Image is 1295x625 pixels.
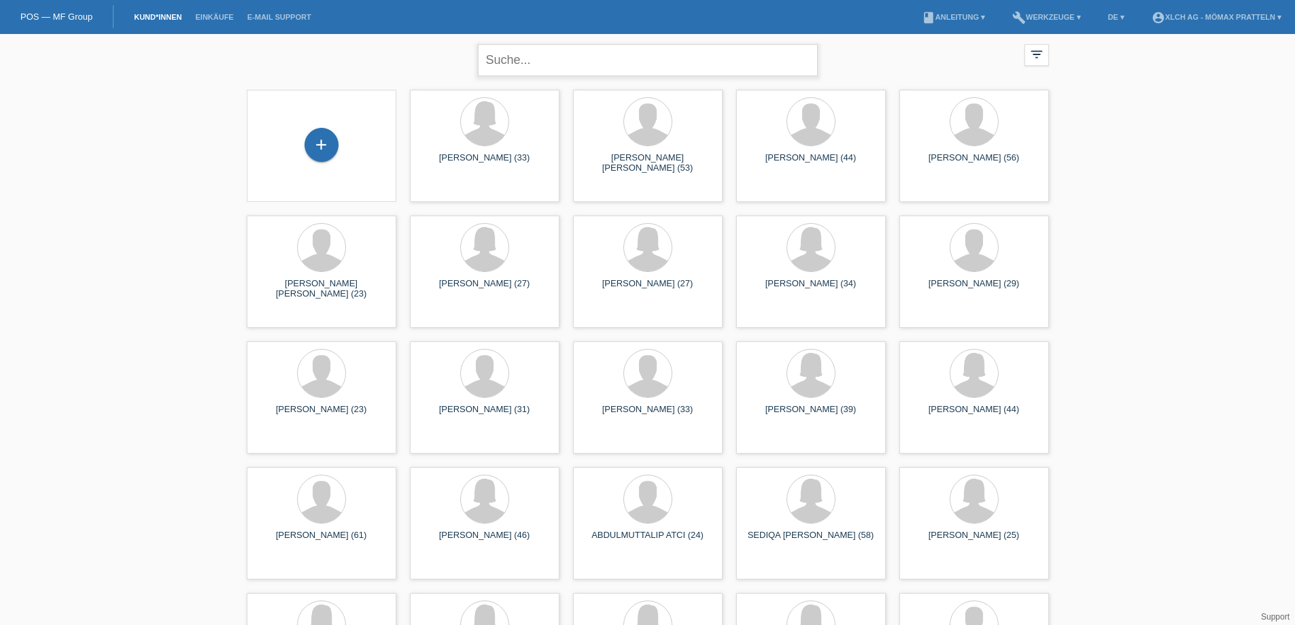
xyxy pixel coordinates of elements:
[584,278,712,300] div: [PERSON_NAME] (27)
[1261,612,1290,622] a: Support
[747,404,875,426] div: [PERSON_NAME] (39)
[241,13,318,21] a: E-Mail Support
[915,13,992,21] a: bookAnleitung ▾
[747,530,875,552] div: SEDIQA [PERSON_NAME] (58)
[1012,11,1026,24] i: build
[258,278,385,300] div: [PERSON_NAME] [PERSON_NAME] (23)
[922,11,935,24] i: book
[127,13,188,21] a: Kund*innen
[910,530,1038,552] div: [PERSON_NAME] (25)
[584,404,712,426] div: [PERSON_NAME] (33)
[910,152,1038,174] div: [PERSON_NAME] (56)
[421,152,549,174] div: [PERSON_NAME] (33)
[747,278,875,300] div: [PERSON_NAME] (34)
[584,530,712,552] div: ABDULMUTTALIP ATCI (24)
[478,44,818,76] input: Suche...
[1005,13,1088,21] a: buildWerkzeuge ▾
[305,133,338,156] div: Kund*in hinzufügen
[258,530,385,552] div: [PERSON_NAME] (61)
[20,12,92,22] a: POS — MF Group
[1029,47,1044,62] i: filter_list
[421,530,549,552] div: [PERSON_NAME] (46)
[584,152,712,174] div: [PERSON_NAME] [PERSON_NAME] (53)
[1101,13,1131,21] a: DE ▾
[258,404,385,426] div: [PERSON_NAME] (23)
[421,278,549,300] div: [PERSON_NAME] (27)
[910,404,1038,426] div: [PERSON_NAME] (44)
[910,278,1038,300] div: [PERSON_NAME] (29)
[1152,11,1165,24] i: account_circle
[1145,13,1288,21] a: account_circleXLCH AG - Mömax Pratteln ▾
[188,13,240,21] a: Einkäufe
[747,152,875,174] div: [PERSON_NAME] (44)
[421,404,549,426] div: [PERSON_NAME] (31)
